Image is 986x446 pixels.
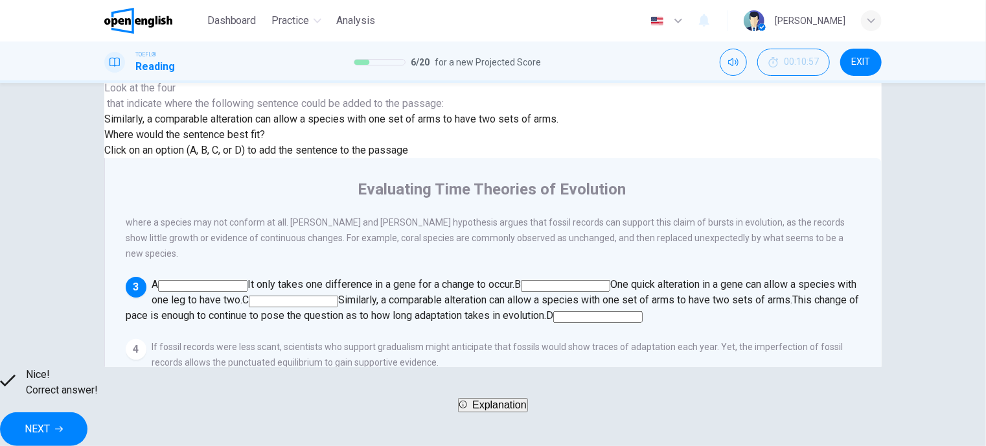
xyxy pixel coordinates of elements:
[337,13,376,29] span: Analysis
[104,144,408,156] span: Click on an option (A, B, C, or D) to add the sentence to the passage
[247,278,514,290] span: It only takes one difference in a gene for a change to occur.
[332,9,381,32] button: Analysis
[757,49,830,76] button: 00:10:57
[104,128,268,141] span: Where would the sentence best fit?
[135,50,156,59] span: TOEFL®
[338,294,792,306] span: Similarly, a comparable alteration can allow a species with one set of arms to have two sets of a...
[744,10,764,31] img: Profile picture
[472,399,527,410] span: Explanation
[411,54,430,70] span: 6 / 20
[775,13,845,29] div: [PERSON_NAME]
[514,278,521,290] span: B
[272,13,310,29] span: Practice
[202,9,262,32] button: Dashboard
[458,398,528,412] button: Explanation
[207,13,257,29] span: Dashboard
[152,278,158,290] span: A
[104,8,202,34] a: OpenEnglish logo
[126,339,146,360] div: 4
[104,113,558,125] span: Similarly, a comparable alteration can allow a species with one set of arms to have two sets of a...
[649,16,665,26] img: en
[25,420,50,438] span: NEXT
[546,309,553,322] span: D
[152,342,843,368] span: If fossil records were less scant, scientists who support gradualism might anticipate that fossil...
[126,186,845,259] span: On the other hand, the punctuated equilibrium hypothesis conflicts gradualism by arguing that spe...
[267,9,327,32] button: Practice
[135,59,175,75] h1: Reading
[104,80,558,111] span: Look at the four that indicate where the following sentence could be added to the passage:
[840,49,882,76] button: EXIT
[242,294,249,306] span: C
[435,54,541,70] span: for a new Projected Score
[126,277,146,298] div: 3
[720,49,747,76] div: Mute
[852,57,871,67] span: EXIT
[104,8,172,34] img: OpenEnglish logo
[784,57,819,67] span: 00:10:57
[358,179,626,200] h4: Evaluating Time Theories of Evolution
[757,49,830,76] div: Hide
[26,367,98,382] span: Nice!
[26,382,98,398] span: Correct answer!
